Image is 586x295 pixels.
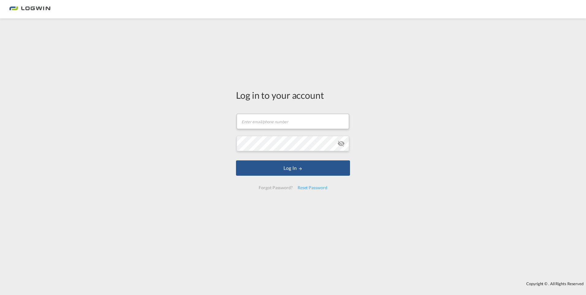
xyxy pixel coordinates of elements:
[236,160,350,176] button: LOGIN
[337,140,345,147] md-icon: icon-eye-off
[236,89,350,102] div: Log in to your account
[9,2,51,16] img: bc73a0e0d8c111efacd525e4c8ad7d32.png
[237,114,349,129] input: Enter email/phone number
[256,182,295,193] div: Forgot Password?
[295,182,330,193] div: Reset Password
